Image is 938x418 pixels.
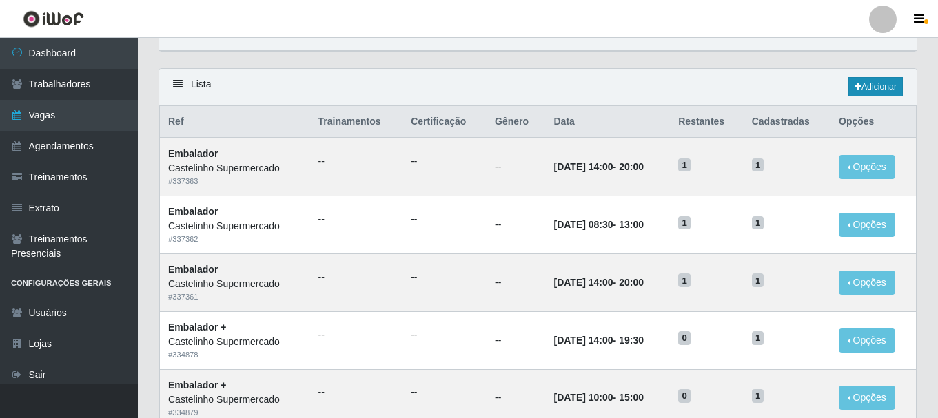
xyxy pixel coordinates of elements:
[168,379,226,390] strong: Embalador +
[744,106,830,138] th: Cadastradas
[752,158,764,172] span: 1
[553,161,643,172] strong: -
[553,392,643,403] strong: -
[619,335,644,346] time: 19:30
[487,196,545,254] td: --
[553,277,643,288] strong: -
[411,212,478,227] ul: --
[487,138,545,196] td: --
[619,277,644,288] time: 20:00
[168,322,226,333] strong: Embalador +
[168,349,302,361] div: # 334878
[168,176,302,187] div: # 337363
[752,389,764,403] span: 1
[553,392,613,403] time: [DATE] 10:00
[619,392,644,403] time: 15:00
[678,273,691,287] span: 1
[411,385,478,399] ul: --
[839,213,895,237] button: Opções
[553,161,613,172] time: [DATE] 14:00
[168,335,302,349] div: Castelinho Supermercado
[487,311,545,369] td: --
[839,328,895,353] button: Opções
[848,77,903,96] a: Adicionar
[678,389,691,403] span: 0
[168,148,218,159] strong: Embalador
[23,10,84,28] img: CoreUI Logo
[670,106,743,138] th: Restantes
[411,270,478,284] ul: --
[553,335,643,346] strong: -
[619,219,644,230] time: 13:00
[168,233,302,245] div: # 337362
[830,106,916,138] th: Opções
[678,158,691,172] span: 1
[318,212,395,227] ul: --
[160,106,310,138] th: Ref
[411,154,478,169] ul: --
[553,219,643,230] strong: -
[168,206,218,217] strong: Embalador
[839,271,895,295] button: Opções
[168,161,302,176] div: Castelinho Supermercado
[411,328,478,342] ul: --
[752,273,764,287] span: 1
[839,386,895,410] button: Opções
[168,393,302,407] div: Castelinho Supermercado
[678,331,691,345] span: 0
[402,106,487,138] th: Certificação
[553,277,613,288] time: [DATE] 14:00
[318,385,395,399] ul: --
[678,216,691,230] span: 1
[487,253,545,311] td: --
[752,331,764,345] span: 1
[159,69,917,105] div: Lista
[310,106,403,138] th: Trainamentos
[318,270,395,284] ul: --
[168,264,218,275] strong: Embalador
[545,106,670,138] th: Data
[553,335,613,346] time: [DATE] 14:00
[619,161,644,172] time: 20:00
[487,106,545,138] th: Gênero
[168,291,302,303] div: # 337361
[318,154,395,169] ul: --
[168,219,302,233] div: Castelinho Supermercado
[752,216,764,230] span: 1
[168,277,302,291] div: Castelinho Supermercado
[553,219,613,230] time: [DATE] 08:30
[318,328,395,342] ul: --
[839,155,895,179] button: Opções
